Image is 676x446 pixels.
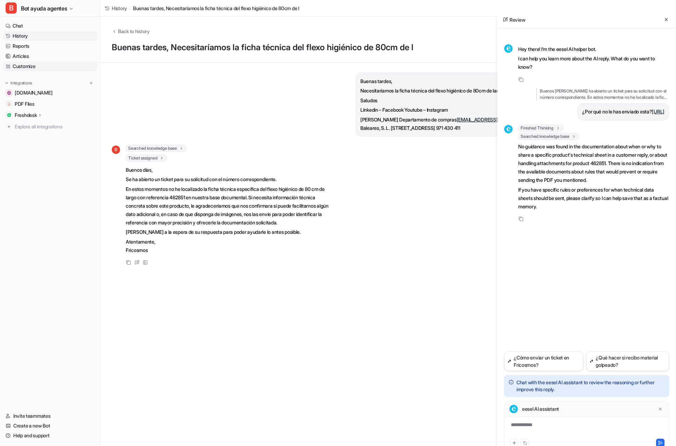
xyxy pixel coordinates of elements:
[586,351,669,371] button: ¿Qué hacer si recibo material golpeado?
[3,21,97,31] a: Chat
[4,81,9,86] img: expand menu
[3,421,97,431] a: Create a new Bot
[7,113,11,117] img: Freshdesk
[10,80,32,86] p: Integrations
[3,80,34,87] button: Integrations
[126,155,167,162] span: Ticket assigned
[3,61,97,71] a: Customize
[518,125,563,132] span: Finished Thinking
[112,146,120,154] span: B
[3,411,97,421] a: Invite teammates
[3,31,97,41] a: History
[522,406,559,412] p: eesel AI assistant
[518,186,669,211] p: If you have specific rules or preferences for when technical data sheets should be sent, please c...
[15,112,37,119] p: Freshdesk
[112,43,560,53] h1: Buenas tardes, Necesitaríamos la ficha técnica del flexo higiénico de 80cm de l
[126,228,330,236] p: [PERSON_NAME] a la espera de su respuesta para poder ayudarle lo antes posible.
[518,45,669,53] p: Hey there! I’m the eesel AI helper bot.
[516,379,664,393] p: Chat with the eesel AI assistant to review the reasoning or further improve this reply.
[105,5,127,12] a: History
[126,185,330,227] p: En estos momentos no he localizado la ficha técnica específica del flexo higiénico de 80 cm de la...
[133,5,299,12] span: Buenas tardes, Necesitaríamos la ficha técnica del flexo higiénico de 80cm de l
[360,116,556,132] p: [PERSON_NAME] Departamento de compras Bongrup Baleares, S. L. [STREET_ADDRESS] 971 430 411
[3,122,97,132] a: Explore all integrations
[126,175,330,184] p: Se ha abierto un ticket para su solicitud con el número correspondiente.
[457,117,536,122] a: [EMAIL_ADDRESS][DOMAIN_NAME]
[3,431,97,440] a: Help and support
[129,5,131,12] span: /
[112,5,127,12] span: History
[360,77,556,86] p: Buenas tardes,
[582,107,664,116] p: ¿Por qué no le has enviado esta?
[503,16,525,23] h2: Review
[15,101,34,107] span: PDF Files
[360,87,556,95] p: Necesitaríamos la ficha técnica del flexo higiénico de 80cm de largo ref 462851
[3,41,97,51] a: Reports
[126,166,330,174] p: Buenos días,
[7,102,11,106] img: PDF Files
[518,133,579,140] span: Searched knowledge base
[360,106,556,114] p: Linkedin – Facebook Youtube – Instagram
[3,51,97,61] a: Articles
[6,123,13,130] img: explore all integrations
[536,88,669,101] p: Buenos [PERSON_NAME] ha abierto un ticket para su solicitud con el número correspondiente. En est...
[118,28,150,35] span: Back to history
[15,89,52,96] span: [DOMAIN_NAME]
[6,2,17,14] span: B
[126,238,330,254] p: Atentamente, Fricosmos
[360,96,556,105] p: Saludos
[3,99,97,109] a: PDF FilesPDF Files
[15,121,95,132] span: Explore all integrations
[518,142,669,184] p: No guidance was found in the documentation about when or why to share a specific product's techni...
[112,28,150,35] button: Back to history
[504,351,583,371] button: ¿Cómo enviar un ticket en Fricosmos?
[3,88,97,98] a: www.fricosmos.com[DOMAIN_NAME]
[21,3,67,13] span: Bot ayuda agentes
[652,109,664,114] a: [URL]
[126,145,186,152] span: Searched knowledge base
[7,91,11,95] img: www.fricosmos.com
[89,81,94,86] img: menu_add.svg
[518,54,669,71] p: I can help you learn more about the AI reply. What do you want to know?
